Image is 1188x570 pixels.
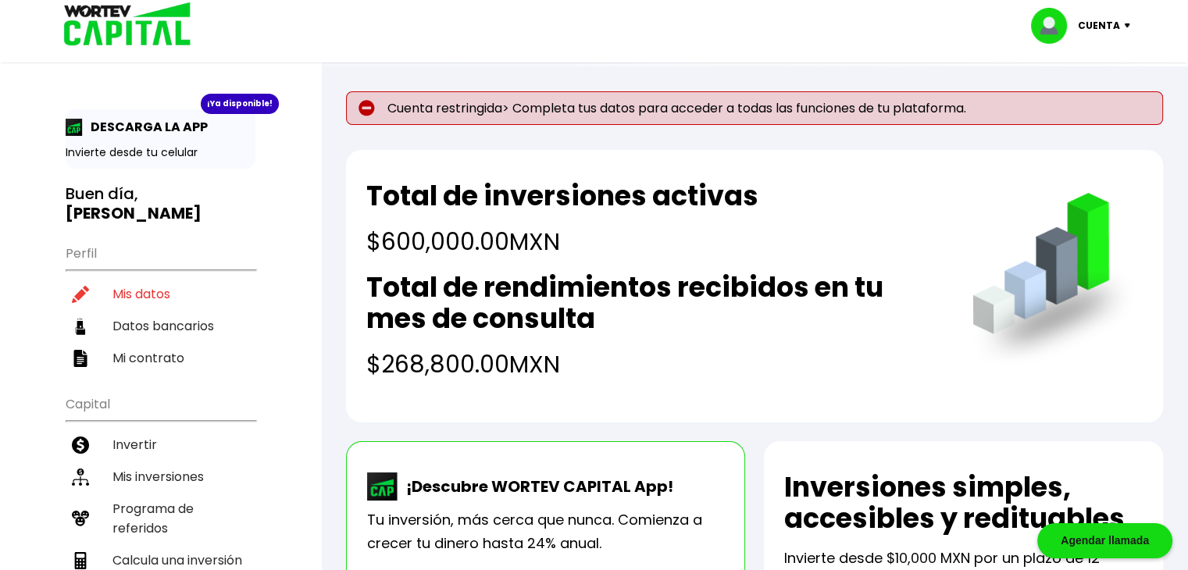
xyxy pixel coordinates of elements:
h2: Total de rendimientos recibidos en tu mes de consulta [366,272,941,334]
a: Mis datos [66,278,255,310]
p: Invierte desde tu celular [66,144,255,161]
h4: $600,000.00 MXN [366,224,758,259]
img: wortev-capital-app-icon [367,472,398,501]
p: Tu inversión, más cerca que nunca. Comienza a crecer tu dinero hasta 24% anual. [367,508,724,555]
h3: Buen día, [66,184,255,223]
p: Cuenta restringida> Completa tus datos para acceder a todas las funciones de tu plataforma. [346,91,1163,125]
img: app-icon [66,119,83,136]
div: Agendar llamada [1037,523,1172,558]
img: inversiones-icon.6695dc30.svg [72,468,89,486]
h2: Total de inversiones activas [366,180,758,212]
h2: Inversiones simples, accesibles y redituables [784,472,1143,534]
a: Programa de referidos [66,493,255,544]
p: Cuenta [1078,14,1120,37]
img: editar-icon.952d3147.svg [72,286,89,303]
img: datos-icon.10cf9172.svg [72,318,89,335]
a: Mis inversiones [66,461,255,493]
a: Datos bancarios [66,310,255,342]
img: recomiendanos-icon.9b8e9327.svg [72,510,89,527]
h4: $268,800.00 MXN [366,347,941,382]
img: profile-image [1031,8,1078,44]
img: calculadora-icon.17d418c4.svg [72,552,89,569]
img: contrato-icon.f2db500c.svg [72,350,89,367]
p: DESCARGA LA APP [83,117,208,137]
div: ¡Ya disponible! [201,94,279,114]
img: icon-down [1120,23,1141,28]
ul: Perfil [66,236,255,374]
b: [PERSON_NAME] [66,202,202,224]
img: error-circle.027baa21.svg [359,100,375,116]
img: invertir-icon.b3b967d7.svg [72,436,89,454]
a: Mi contrato [66,342,255,374]
a: Invertir [66,429,255,461]
p: ¡Descubre WORTEV CAPITAL App! [398,475,673,498]
img: grafica.516fef24.png [965,193,1143,370]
